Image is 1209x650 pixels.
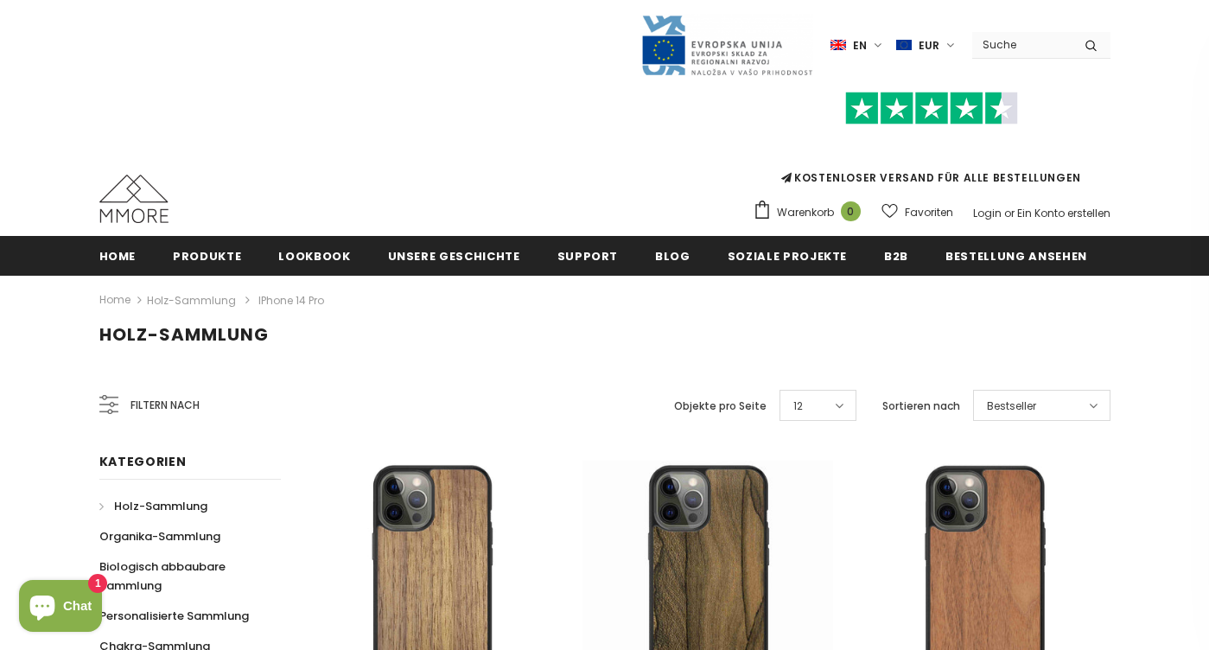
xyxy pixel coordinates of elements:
inbox-online-store-chat: Shopify online store chat [14,580,107,636]
span: Favoriten [905,204,953,221]
a: Favoriten [881,197,953,227]
span: Lookbook [278,248,350,264]
span: Organika-Sammlung [99,528,220,545]
span: or [1004,206,1015,220]
iframe: Customer reviews powered by Trustpilot [753,124,1110,169]
span: Home [99,248,137,264]
a: Personalisierte Sammlung [99,601,249,631]
a: Javni Razpis [640,37,813,52]
img: Javni Razpis [640,14,813,77]
span: Warenkorb [777,204,834,221]
span: Holz-Sammlung [114,498,207,514]
a: Unsere Geschichte [388,236,520,275]
a: Biologisch abbaubare Sammlung [99,551,262,601]
a: Login [973,206,1002,220]
span: 0 [841,201,861,221]
span: 12 [793,398,803,415]
img: Vertrauen Sie Pilot Stars [845,92,1018,125]
label: Sortieren nach [882,398,960,415]
a: Holz-Sammlung [99,491,207,521]
label: Objekte pro Seite [674,398,767,415]
span: Blog [655,248,690,264]
span: EUR [919,37,939,54]
a: Bestellung ansehen [945,236,1087,275]
a: Ein Konto erstellen [1017,206,1110,220]
span: KOSTENLOSER VERSAND FÜR ALLE BESTELLUNGEN [753,99,1110,185]
span: Produkte [173,248,241,264]
span: Bestellung ansehen [945,248,1087,264]
a: Home [99,290,130,311]
a: Blog [655,236,690,275]
span: Filtern nach [130,396,200,415]
a: Produkte [173,236,241,275]
img: MMORE Cases [99,175,169,223]
span: iPhone 14 Pro [258,293,324,308]
a: Soziale Projekte [728,236,847,275]
a: Holz-Sammlung [147,293,236,308]
a: Home [99,236,137,275]
a: Support [557,236,619,275]
a: B2B [884,236,908,275]
span: B2B [884,248,908,264]
span: Support [557,248,619,264]
span: Personalisierte Sammlung [99,608,249,624]
a: Warenkorb 0 [753,200,869,226]
a: Organika-Sammlung [99,521,220,551]
span: Unsere Geschichte [388,248,520,264]
span: Soziale Projekte [728,248,847,264]
span: Biologisch abbaubare Sammlung [99,558,226,594]
input: Search Site [972,32,1072,57]
a: Lookbook [278,236,350,275]
span: en [853,37,867,54]
img: i-lang-1.png [830,38,846,53]
span: Kategorien [99,453,187,470]
span: Holz-Sammlung [99,322,269,347]
span: Bestseller [987,398,1036,415]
